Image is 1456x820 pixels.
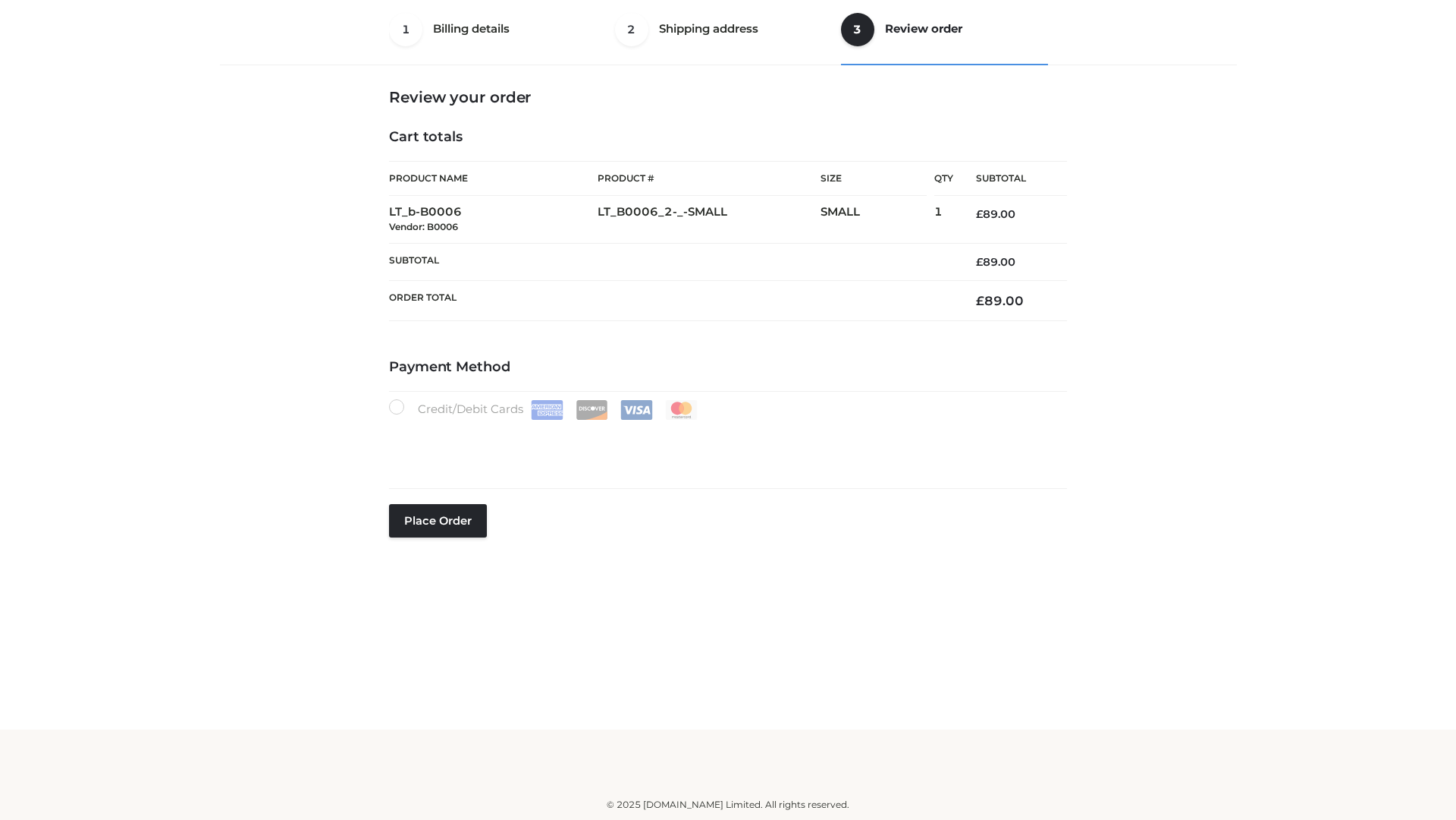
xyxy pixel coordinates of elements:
h4: Payment Method [389,359,1067,376]
small: Vendor: B0006 [389,221,458,232]
th: Subtotal [389,243,953,280]
th: Qty [934,161,953,196]
span: £ [976,207,983,221]
th: Product Name [389,161,598,196]
bdi: 89.00 [976,207,1015,221]
label: Credit/Debit Cards [389,399,699,420]
td: LT_B0006_2-_-SMALL [598,196,821,244]
th: Product # [598,161,821,196]
td: 1 [934,196,953,244]
img: Discover [576,400,608,420]
img: Mastercard [665,400,698,420]
th: Order Total [389,281,953,321]
button: Place order [389,504,487,538]
th: Subtotal [953,162,1067,196]
img: Visa [620,400,653,420]
h3: Review your order [389,88,1067,106]
td: LT_b-B0006 [389,196,598,244]
span: £ [976,293,984,308]
th: Size [821,162,927,196]
h4: Cart totals [389,129,1067,146]
div: © 2025 [DOMAIN_NAME] Limited. All rights reserved. [225,797,1231,812]
img: Amex [531,400,563,420]
bdi: 89.00 [976,255,1015,269]
span: £ [976,255,983,269]
td: SMALL [821,196,934,244]
bdi: 89.00 [976,293,1024,308]
iframe: Secure payment input frame [386,417,1064,472]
